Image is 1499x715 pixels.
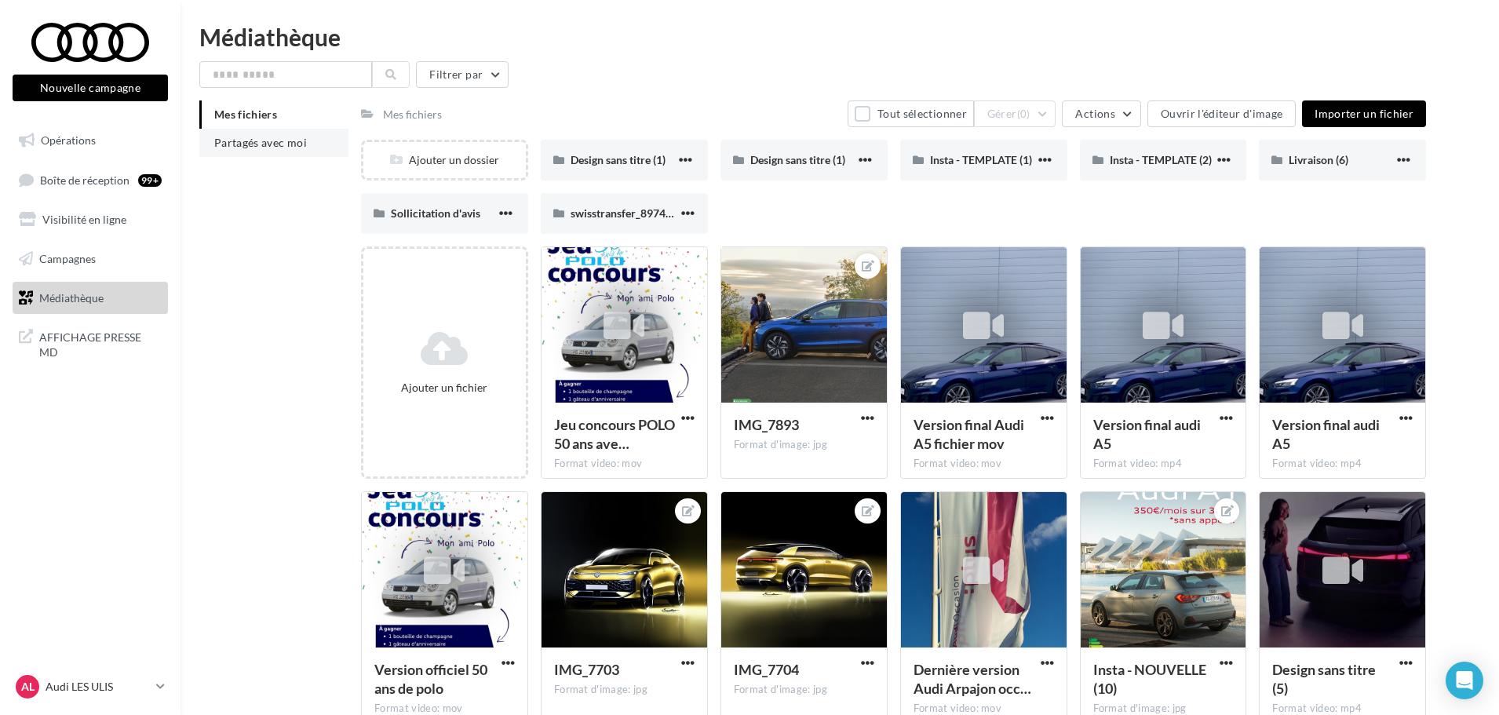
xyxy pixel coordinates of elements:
[9,320,171,367] a: AFFICHAGE PRESSE MD
[46,679,150,695] p: Audi LES ULIS
[1147,100,1296,127] button: Ouvrir l'éditeur d'image
[1075,107,1114,120] span: Actions
[13,75,168,101] button: Nouvelle campagne
[1017,108,1030,120] span: (0)
[199,25,1480,49] div: Médiathèque
[1093,661,1206,697] span: Insta - NOUVELLE (10)
[554,661,619,678] span: IMG_7703
[39,290,104,304] span: Médiathèque
[383,107,442,122] div: Mes fichiers
[914,457,1054,471] div: Format video: mov
[571,206,851,220] span: swisstransfer_8974358b-caa4-4894-9ad3-cd76bbce0dc9
[930,153,1032,166] span: Insta - TEMPLATE (1)
[1062,100,1140,127] button: Actions
[571,153,666,166] span: Design sans titre (1)
[214,136,307,149] span: Partagés avec moi
[9,124,171,157] a: Opérations
[750,153,845,166] span: Design sans titre (1)
[39,326,162,360] span: AFFICHAGE PRESSE MD
[1289,153,1348,166] span: Livraison (6)
[374,661,487,697] span: Version officiel 50 ans de polo
[39,252,96,265] span: Campagnes
[914,416,1024,452] span: Version final Audi A5 fichier mov
[363,152,526,168] div: Ajouter un dossier
[734,416,799,433] span: IMG_7893
[9,243,171,275] a: Campagnes
[41,133,96,147] span: Opérations
[1315,107,1413,120] span: Importer un fichier
[1302,100,1426,127] button: Importer un fichier
[416,61,509,88] button: Filtrer par
[1272,457,1413,471] div: Format video: mp4
[1093,416,1201,452] span: Version final audi A5
[370,380,520,396] div: Ajouter un fichier
[9,282,171,315] a: Médiathèque
[214,108,277,121] span: Mes fichiers
[554,683,695,697] div: Format d'image: jpg
[734,438,874,452] div: Format d'image: jpg
[21,679,35,695] span: AL
[391,206,480,220] span: Sollicitation d'avis
[734,683,874,697] div: Format d'image: jpg
[1446,662,1483,699] div: Open Intercom Messenger
[974,100,1056,127] button: Gérer(0)
[42,213,126,226] span: Visibilité en ligne
[1093,457,1234,471] div: Format video: mp4
[9,203,171,236] a: Visibilité en ligne
[138,174,162,187] div: 99+
[914,661,1031,697] span: Dernière version Audi Arpajon occasion
[554,457,695,471] div: Format video: mov
[1272,661,1376,697] span: Design sans titre (5)
[554,416,675,452] span: Jeu concours POLO 50 ans avec etiquette
[1272,416,1380,452] span: Version final audi A5
[848,100,973,127] button: Tout sélectionner
[1110,153,1212,166] span: Insta - TEMPLATE (2)
[734,661,799,678] span: IMG_7704
[40,173,129,186] span: Boîte de réception
[9,163,171,197] a: Boîte de réception99+
[13,672,168,702] a: AL Audi LES ULIS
